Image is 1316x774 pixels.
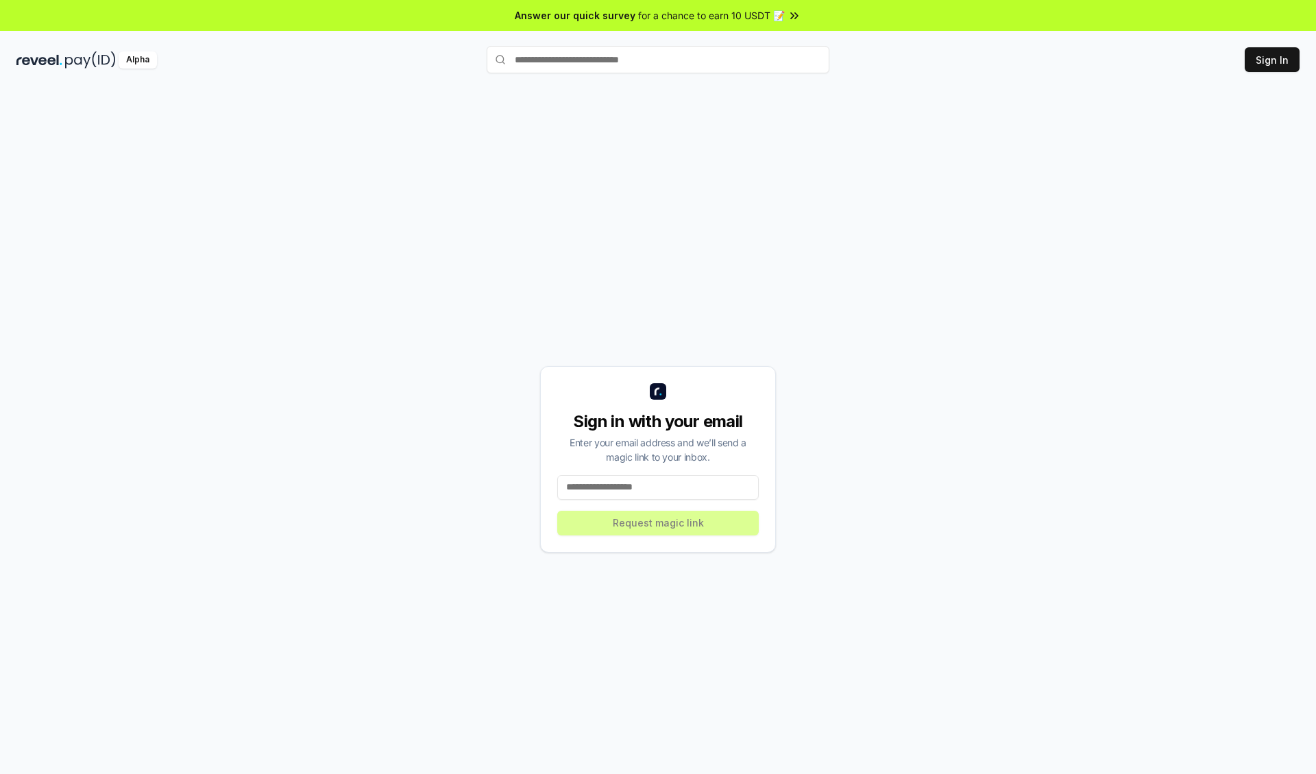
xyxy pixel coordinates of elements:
span: Answer our quick survey [515,8,635,23]
div: Alpha [119,51,157,69]
span: for a chance to earn 10 USDT 📝 [638,8,785,23]
div: Sign in with your email [557,411,759,433]
img: pay_id [65,51,116,69]
button: Sign In [1245,47,1300,72]
img: logo_small [650,383,666,400]
img: reveel_dark [16,51,62,69]
div: Enter your email address and we’ll send a magic link to your inbox. [557,435,759,464]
